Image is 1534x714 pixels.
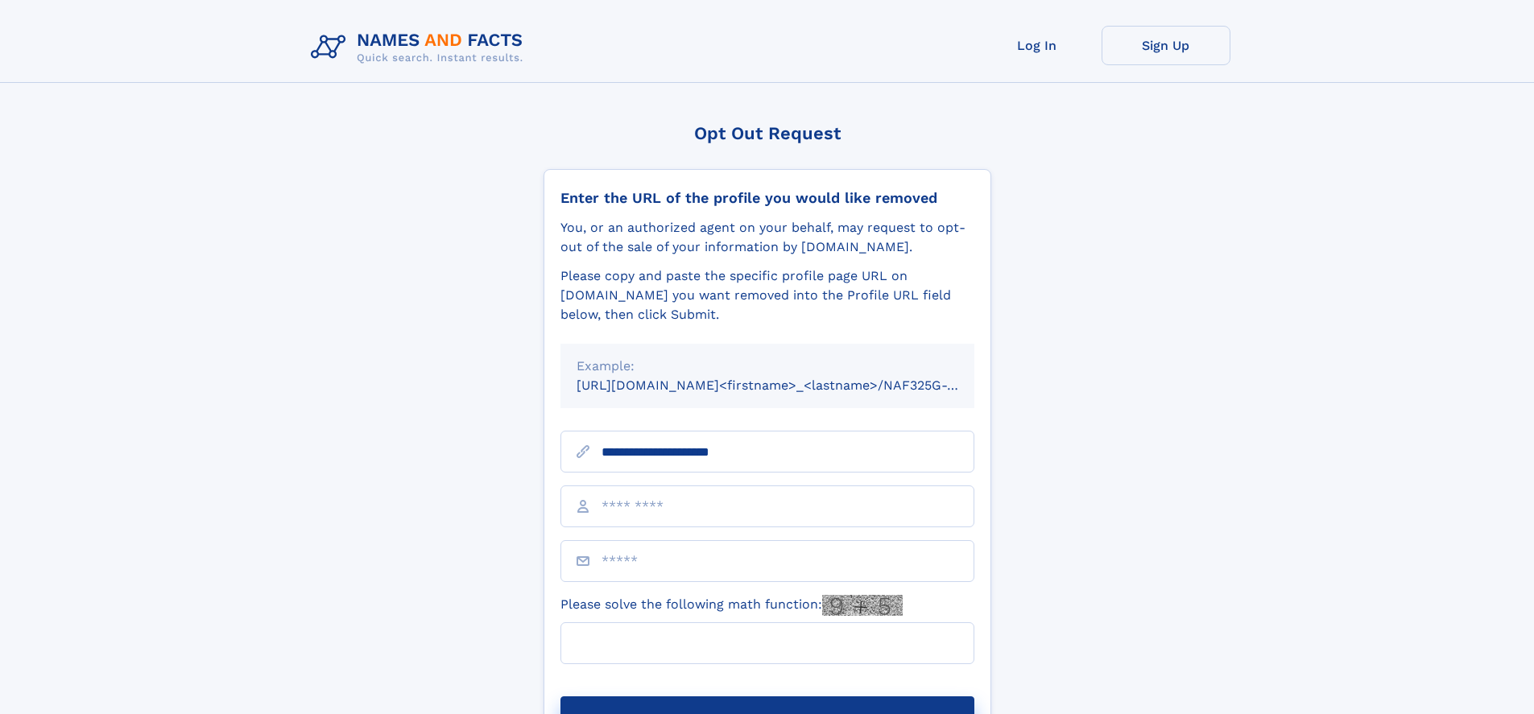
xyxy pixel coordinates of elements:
div: Example: [577,357,958,376]
label: Please solve the following math function: [560,595,903,616]
div: Opt Out Request [544,123,991,143]
div: You, or an authorized agent on your behalf, may request to opt-out of the sale of your informatio... [560,218,974,257]
div: Enter the URL of the profile you would like removed [560,189,974,207]
a: Sign Up [1102,26,1230,65]
small: [URL][DOMAIN_NAME]<firstname>_<lastname>/NAF325G-xxxxxxxx [577,378,1005,393]
img: Logo Names and Facts [304,26,536,69]
div: Please copy and paste the specific profile page URL on [DOMAIN_NAME] you want removed into the Pr... [560,266,974,324]
a: Log In [973,26,1102,65]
